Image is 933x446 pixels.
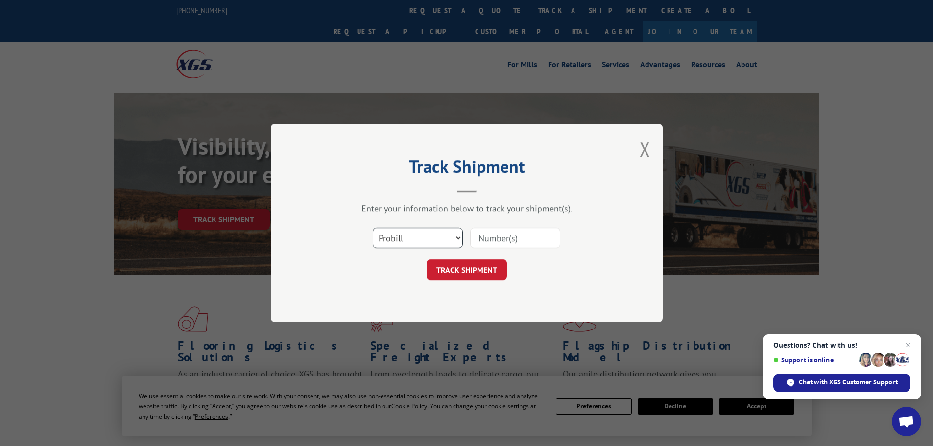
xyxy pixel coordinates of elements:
[640,136,650,162] button: Close modal
[773,356,856,364] span: Support is online
[773,374,910,392] div: Chat with XGS Customer Support
[902,339,914,351] span: Close chat
[320,160,614,178] h2: Track Shipment
[799,378,898,387] span: Chat with XGS Customer Support
[773,341,910,349] span: Questions? Chat with us!
[892,407,921,436] div: Open chat
[320,203,614,214] div: Enter your information below to track your shipment(s).
[427,259,507,280] button: TRACK SHIPMENT
[470,228,560,248] input: Number(s)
